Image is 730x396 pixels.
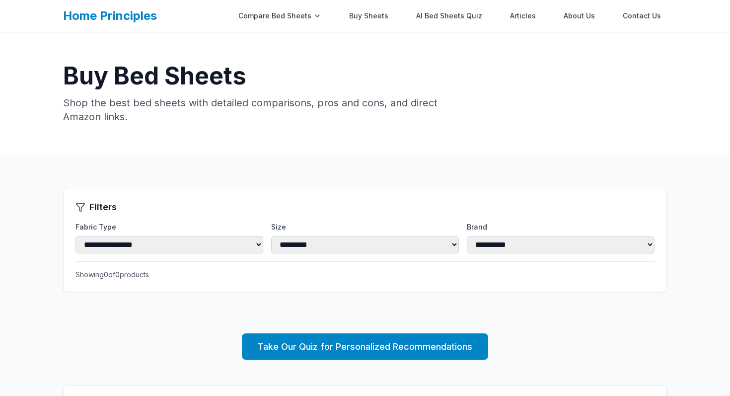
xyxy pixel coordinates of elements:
[271,222,459,232] label: Size
[232,6,327,26] div: Compare Bed Sheets
[558,6,601,26] a: About Us
[343,6,394,26] a: Buy Sheets
[63,8,157,23] a: Home Principles
[242,333,488,360] a: Take Our Quiz for Personalized Recommendations
[467,222,655,232] label: Brand
[617,6,667,26] a: Contact Us
[410,6,488,26] a: AI Bed Sheets Quiz
[75,270,655,280] p: Showing 0 of 0 products
[63,64,667,88] h1: Buy Bed Sheets
[89,200,117,214] h2: Filters
[63,96,444,124] p: Shop the best bed sheets with detailed comparisons, pros and cons, and direct Amazon links.
[504,6,542,26] a: Articles
[75,222,263,232] label: Fabric Type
